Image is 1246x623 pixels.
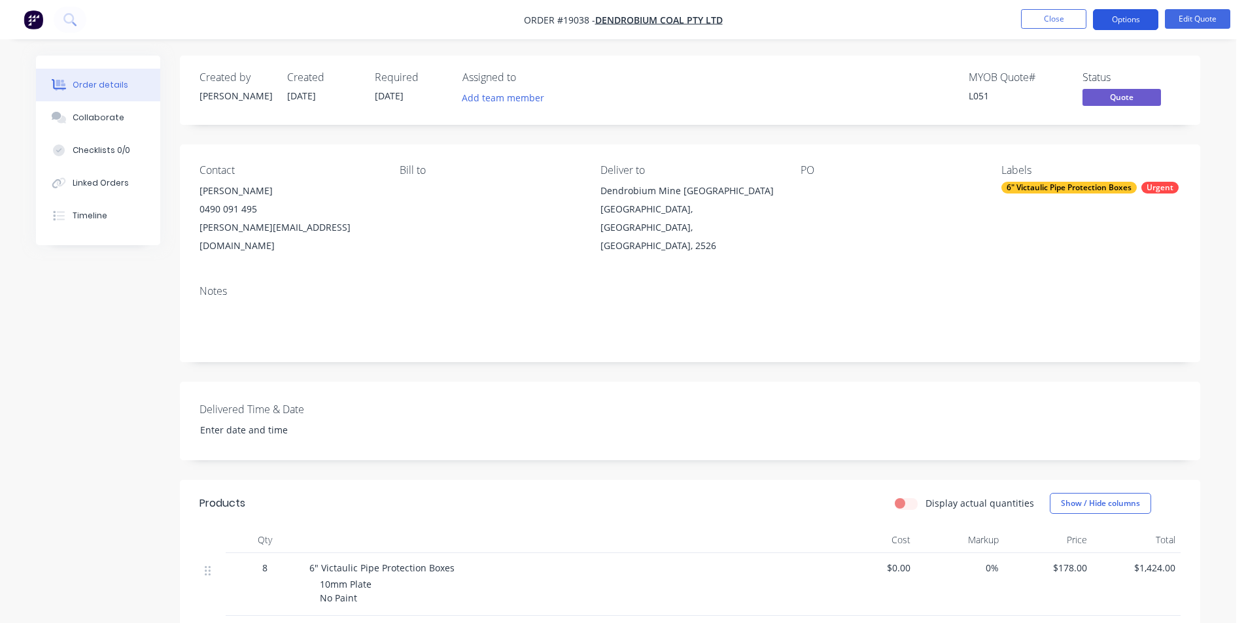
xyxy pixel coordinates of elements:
[455,89,551,107] button: Add team member
[1093,9,1158,30] button: Options
[969,71,1067,84] div: MYOB Quote #
[916,527,1004,553] div: Markup
[199,401,363,417] label: Delivered Time & Date
[199,496,245,511] div: Products
[320,578,372,604] span: 10mm Plate No Paint
[191,420,354,440] input: Enter date and time
[73,177,129,189] div: Linked Orders
[199,71,271,84] div: Created by
[199,200,379,218] div: 0490 091 495
[287,71,359,84] div: Created
[199,164,379,177] div: Contact
[1092,527,1181,553] div: Total
[226,527,304,553] div: Qty
[1082,89,1161,109] button: Quote
[600,182,780,200] div: Dendrobium Mine [GEOGRAPHIC_DATA]
[36,134,160,167] button: Checklists 0/0
[73,79,128,91] div: Order details
[199,182,379,200] div: [PERSON_NAME]
[600,200,780,255] div: [GEOGRAPHIC_DATA], [GEOGRAPHIC_DATA], [GEOGRAPHIC_DATA], 2526
[600,164,780,177] div: Deliver to
[801,164,980,177] div: PO
[199,182,379,255] div: [PERSON_NAME]0490 091 495[PERSON_NAME][EMAIL_ADDRESS][DOMAIN_NAME]
[833,561,910,575] span: $0.00
[73,112,124,124] div: Collaborate
[524,14,595,26] span: Order #19038 -
[1050,493,1151,514] button: Show / Hide columns
[36,69,160,101] button: Order details
[827,527,916,553] div: Cost
[921,561,999,575] span: 0%
[1082,71,1181,84] div: Status
[926,496,1034,510] label: Display actual quantities
[287,90,316,102] span: [DATE]
[1098,561,1175,575] span: $1,424.00
[462,71,593,84] div: Assigned to
[199,285,1181,297] div: Notes
[36,167,160,199] button: Linked Orders
[600,182,780,255] div: Dendrobium Mine [GEOGRAPHIC_DATA][GEOGRAPHIC_DATA], [GEOGRAPHIC_DATA], [GEOGRAPHIC_DATA], 2526
[375,90,404,102] span: [DATE]
[1141,182,1179,194] div: Urgent
[969,89,1067,103] div: L051
[36,101,160,134] button: Collaborate
[1001,164,1181,177] div: Labels
[73,144,130,156] div: Checklists 0/0
[400,164,579,177] div: Bill to
[36,199,160,232] button: Timeline
[309,562,455,574] span: 6" Victaulic Pipe Protection Boxes
[375,71,447,84] div: Required
[1009,561,1087,575] span: $178.00
[262,561,268,575] span: 8
[199,218,379,255] div: [PERSON_NAME][EMAIL_ADDRESS][DOMAIN_NAME]
[1082,89,1161,105] span: Quote
[462,89,551,107] button: Add team member
[1021,9,1086,29] button: Close
[199,89,271,103] div: [PERSON_NAME]
[1165,9,1230,29] button: Edit Quote
[1001,182,1137,194] div: 6" Victaulic Pipe Protection Boxes
[1004,527,1092,553] div: Price
[595,14,723,26] a: Dendrobium Coal Pty Ltd
[24,10,43,29] img: Factory
[73,210,107,222] div: Timeline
